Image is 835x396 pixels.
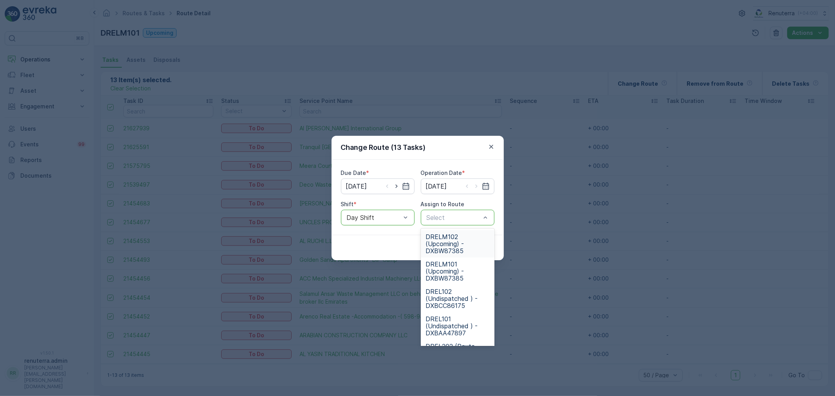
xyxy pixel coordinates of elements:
p: Select [427,213,481,222]
span: DREL101 (Undispatched ) - DXBAA47897 [426,315,490,337]
label: Operation Date [421,169,462,176]
label: Assign to Route [421,201,465,207]
input: dd/mm/yyyy [421,178,494,194]
span: DREL102 (Undispatched ) - DXBCC86175 [426,288,490,309]
p: Change Route (13 Tasks) [341,142,426,153]
input: dd/mm/yyyy [341,178,415,194]
label: Shift [341,201,354,207]
label: Due Date [341,169,366,176]
span: DREL202 (Route Plan) - DXBAA56882 [426,343,490,357]
span: DRELM102 (Upcoming) - DXBW87385 [426,233,490,254]
span: DRELM101 (Upcoming) - DXBW87385 [426,261,490,282]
